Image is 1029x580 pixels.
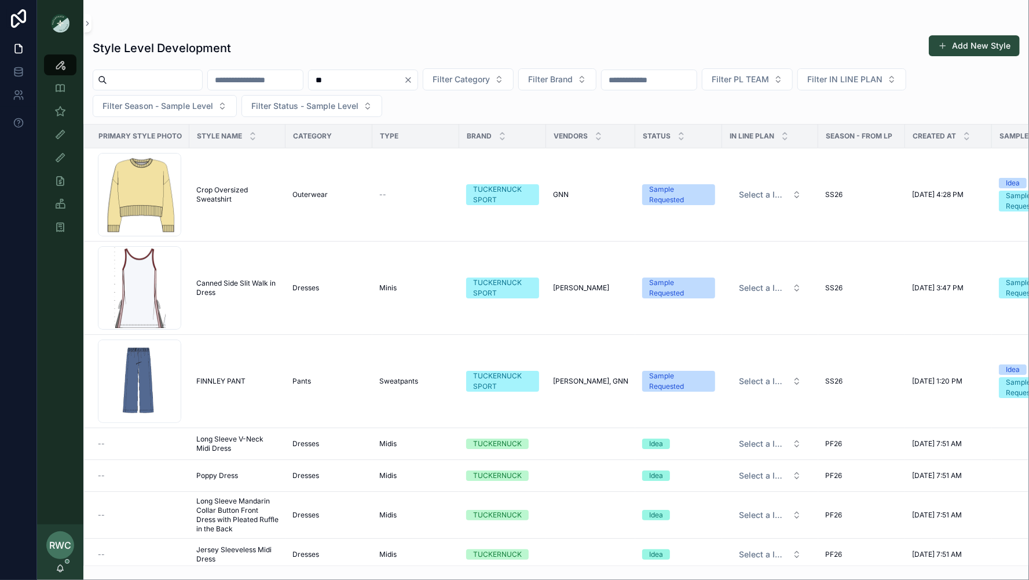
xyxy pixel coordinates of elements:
[729,370,811,392] a: Select Button
[196,471,279,480] a: Poppy Dress
[292,471,365,480] a: Dresses
[379,377,452,386] a: Sweatpants
[825,471,898,480] a: PF26
[730,544,811,565] button: Select Button
[379,471,397,480] span: Midis
[197,132,242,141] span: Style Name
[729,543,811,566] a: Select Button
[292,283,319,293] span: Dresses
[473,470,522,481] div: TUCKERNUCK
[196,545,279,564] span: Jersey Sleeveless Midi Dress
[912,283,964,293] span: [DATE] 3:47 PM
[912,550,985,559] a: [DATE] 7:51 AM
[93,40,231,56] h1: Style Level Development
[912,550,962,559] span: [DATE] 7:51 AM
[93,95,237,117] button: Select Button
[379,439,452,448] a: Midis
[929,35,1020,56] button: Add New Style
[379,550,452,559] a: Midis
[739,375,788,387] span: Select a IN LINE PLAN
[739,549,788,560] span: Select a IN LINE PLAN
[825,439,842,448] span: PF26
[739,470,788,481] span: Select a IN LINE PLAN
[292,471,319,480] span: Dresses
[730,132,774,141] span: IN LINE PLAN
[729,277,811,299] a: Select Button
[643,132,671,141] span: Status
[98,132,182,141] span: Primary Style Photo
[292,190,365,199] a: Outerwear
[730,433,811,454] button: Select Button
[467,132,492,141] span: Brand
[912,283,985,293] a: [DATE] 3:47 PM
[825,550,842,559] span: PF26
[196,435,279,453] a: Long Sleeve V-Neck Midi Dress
[98,550,105,559] span: --
[196,497,279,534] span: Long Sleeve Mandarin Collar Button Front Dress with Pleated Ruffle in the Back
[642,510,715,520] a: Idea
[825,377,898,386] a: SS26
[49,538,71,552] span: RWC
[466,278,539,298] a: TUCKERNUCK SPORT
[649,510,663,520] div: Idea
[739,438,788,450] span: Select a IN LINE PLAN
[553,190,628,199] a: GNN
[379,283,452,293] a: Minis
[912,439,985,448] a: [DATE] 7:51 AM
[553,283,609,293] span: [PERSON_NAME]
[912,377,962,386] span: [DATE] 1:20 PM
[825,471,842,480] span: PF26
[730,505,811,526] button: Select Button
[196,279,279,297] a: Canned Side Slit Walk in Dress
[739,509,788,521] span: Select a IN LINE PLAN
[98,510,105,520] span: --
[98,510,182,520] a: --
[649,470,663,481] div: Idea
[379,510,452,520] a: Midis
[380,132,398,141] span: Type
[730,278,811,298] button: Select Button
[98,471,105,480] span: --
[797,68,906,90] button: Select Button
[912,190,964,199] span: [DATE] 4:28 PM
[292,510,365,520] a: Dresses
[473,278,532,298] div: TUCKERNUCK SPORT
[196,377,246,386] span: FINNLEY PANT
[98,471,182,480] a: --
[292,377,365,386] a: Pants
[98,439,182,448] a: --
[825,190,898,199] a: SS26
[913,132,956,141] span: Created at
[292,377,311,386] span: Pants
[642,549,715,560] a: Idea
[466,510,539,520] a: TUCKERNUCK
[729,465,811,487] a: Select Button
[433,74,490,85] span: Filter Category
[554,132,588,141] span: Vendors
[423,68,514,90] button: Select Button
[553,283,628,293] a: [PERSON_NAME]
[292,510,319,520] span: Dresses
[37,46,83,253] div: scrollable content
[825,377,843,386] span: SS26
[807,74,882,85] span: Filter IN LINE PLAN
[1006,364,1020,375] div: Idea
[379,550,397,559] span: Midis
[98,550,182,559] a: --
[825,283,898,293] a: SS26
[912,377,985,386] a: [DATE] 1:20 PM
[466,371,539,392] a: TUCKERNUCK SPORT
[473,439,522,449] div: TUCKERNUCK
[51,14,69,32] img: App logo
[196,185,279,204] a: Crop Oversized Sweatshirt
[528,74,573,85] span: Filter Brand
[825,510,898,520] a: PF26
[379,377,418,386] span: Sweatpants
[729,433,811,455] a: Select Button
[379,283,397,293] span: Minis
[404,75,418,85] button: Clear
[825,510,842,520] span: PF26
